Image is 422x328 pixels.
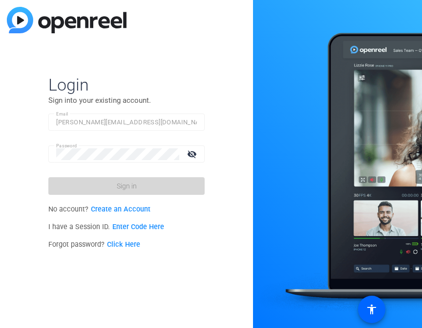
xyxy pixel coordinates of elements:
span: No account? [48,205,150,213]
mat-icon: accessibility [366,304,378,315]
mat-label: Email [56,111,68,117]
span: Forgot password? [48,240,140,249]
input: Enter Email Address [56,117,197,128]
p: Sign into your existing account. [48,95,205,106]
span: I have a Session ID. [48,223,164,231]
mat-label: Password [56,143,77,148]
mat-icon: visibility_off [181,147,205,161]
span: Login [48,74,205,95]
a: Create an Account [91,205,150,213]
a: Enter Code Here [112,223,164,231]
img: blue-gradient.svg [7,7,127,33]
a: Click Here [107,240,140,249]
